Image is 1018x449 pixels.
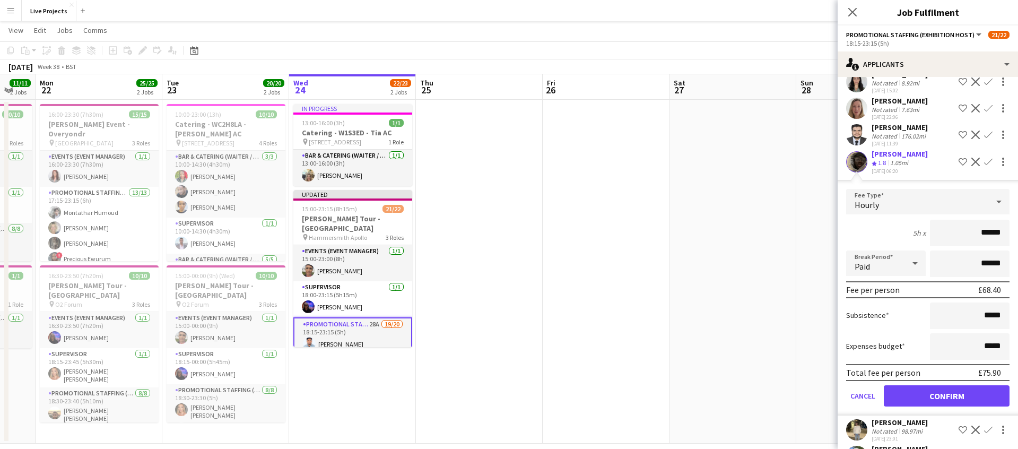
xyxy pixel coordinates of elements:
[419,84,433,96] span: 25
[389,119,404,127] span: 1/1
[40,281,159,300] h3: [PERSON_NAME] Tour - [GEOGRAPHIC_DATA]
[132,139,150,147] span: 3 Roles
[4,23,28,37] a: View
[420,78,433,88] span: Thu
[872,96,928,106] div: [PERSON_NAME]
[293,245,412,281] app-card-role: Events (Event Manager)1/115:00-23:00 (8h)[PERSON_NAME]
[293,190,412,198] div: Updated
[35,63,62,71] span: Week 38
[167,312,285,348] app-card-role: Events (Event Manager)1/115:00-00:00 (9h)[PERSON_NAME]
[167,348,285,384] app-card-role: Supervisor1/118:15-00:00 (5h45m)[PERSON_NAME]
[293,104,412,186] app-job-card: In progress13:00-16:00 (3h)1/1Catering - W1S3ED - Tia AC [STREET_ADDRESS]1 RoleBar & Catering (Wa...
[129,272,150,280] span: 10/10
[293,190,412,347] app-job-card: Updated15:00-23:15 (8h15m)21/22[PERSON_NAME] Tour - [GEOGRAPHIC_DATA] Hammersmith Apollo3 RolesEv...
[293,104,412,113] div: In progress
[40,187,159,411] app-card-role: Promotional Staffing (Exhibition Host)13/1317:15-23:15 (6h)Montathar Humoud[PERSON_NAME][PERSON_N...
[978,284,1001,295] div: £68.40
[913,228,926,238] div: 5h x
[888,159,910,168] div: 1.05mi
[545,84,555,96] span: 26
[40,119,159,139] h3: [PERSON_NAME] Event - Overyondr
[132,300,150,308] span: 3 Roles
[382,205,404,213] span: 21/22
[22,1,76,21] button: Live Projects
[34,25,46,35] span: Edit
[40,78,54,88] span: Mon
[302,205,357,213] span: 15:00-23:15 (8h15m)
[40,312,159,348] app-card-role: Events (Event Manager)1/116:30-23:50 (7h20m)[PERSON_NAME]
[838,5,1018,19] h3: Job Fulfilment
[40,104,159,261] app-job-card: 16:00-23:30 (7h30m)15/15[PERSON_NAME] Event - Overyondr [GEOGRAPHIC_DATA]3 RolesEvents (Event Man...
[167,265,285,422] div: 15:00-00:00 (9h) (Wed)10/10[PERSON_NAME] Tour - [GEOGRAPHIC_DATA] O2 Forum3 RolesEvents (Event Ma...
[872,427,899,435] div: Not rated
[292,84,308,96] span: 24
[175,272,235,280] span: 15:00-00:00 (9h) (Wed)
[872,149,928,159] div: [PERSON_NAME]
[8,62,33,72] div: [DATE]
[309,138,361,146] span: [STREET_ADDRESS]
[872,168,928,175] div: [DATE] 06:20
[872,106,899,114] div: Not rated
[846,31,983,39] button: Promotional Staffing (Exhibition Host)
[872,132,899,140] div: Not rated
[899,106,921,114] div: 7.63mi
[799,84,813,96] span: 28
[79,23,111,37] a: Comms
[137,88,157,96] div: 2 Jobs
[872,79,899,87] div: Not rated
[302,119,345,127] span: 13:00-16:00 (3h)
[167,254,285,351] app-card-role: Bar & Catering (Waiter / waitress)5/5
[547,78,555,88] span: Fri
[8,272,23,280] span: 1/1
[846,310,889,320] label: Subsistence
[388,138,404,146] span: 1 Role
[48,110,103,118] span: 16:00-23:30 (7h30m)
[855,200,879,210] span: Hourly
[38,84,54,96] span: 22
[390,88,411,96] div: 2 Jobs
[10,88,30,96] div: 2 Jobs
[167,281,285,300] h3: [PERSON_NAME] Tour - [GEOGRAPHIC_DATA]
[801,78,813,88] span: Sun
[30,23,50,37] a: Edit
[55,300,82,308] span: O2 Forum
[884,385,1010,407] button: Confirm
[872,87,928,94] div: [DATE] 15:02
[40,151,159,187] app-card-role: Events (Event Manager)1/116:00-23:30 (7h30m)[PERSON_NAME]
[838,51,1018,77] div: Applicants
[167,104,285,261] app-job-card: 10:00-23:00 (13h)10/10Catering - WC2H8LA - [PERSON_NAME] AC [STREET_ADDRESS]4 RolesBar & Catering...
[293,281,412,317] app-card-role: Supervisor1/118:00-23:15 (5h15m)[PERSON_NAME]
[175,110,221,118] span: 10:00-23:00 (13h)
[259,300,277,308] span: 3 Roles
[40,265,159,422] app-job-card: 16:30-23:50 (7h20m)10/10[PERSON_NAME] Tour - [GEOGRAPHIC_DATA] O2 Forum3 RolesEvents (Event Manag...
[167,218,285,254] app-card-role: Supervisor1/110:00-14:30 (4h30m)[PERSON_NAME]
[872,140,928,147] div: [DATE] 11:39
[978,367,1001,378] div: £75.90
[988,31,1010,39] span: 21/22
[167,119,285,139] h3: Catering - WC2H8LA - [PERSON_NAME] AC
[872,418,928,427] div: [PERSON_NAME]
[53,23,77,37] a: Jobs
[846,284,900,295] div: Fee per person
[83,25,107,35] span: Comms
[263,79,284,87] span: 20/20
[55,139,114,147] span: [GEOGRAPHIC_DATA]
[293,150,412,186] app-card-role: Bar & Catering (Waiter / waitress)1/113:00-16:00 (3h)[PERSON_NAME]
[309,234,367,241] span: Hammersmith Apollo
[390,79,411,87] span: 22/23
[846,367,920,378] div: Total fee per person
[899,132,928,140] div: 176.02mi
[386,234,404,241] span: 3 Roles
[167,151,285,218] app-card-role: Bar & Catering (Waiter / waitress)3/310:00-14:30 (4h30m)[PERSON_NAME][PERSON_NAME][PERSON_NAME]
[846,341,905,351] label: Expenses budget
[846,385,880,407] button: Cancel
[872,435,928,442] div: [DATE] 23:01
[855,261,870,272] span: Paid
[8,300,23,308] span: 1 Role
[256,272,277,280] span: 10/10
[182,300,209,308] span: O2 Forum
